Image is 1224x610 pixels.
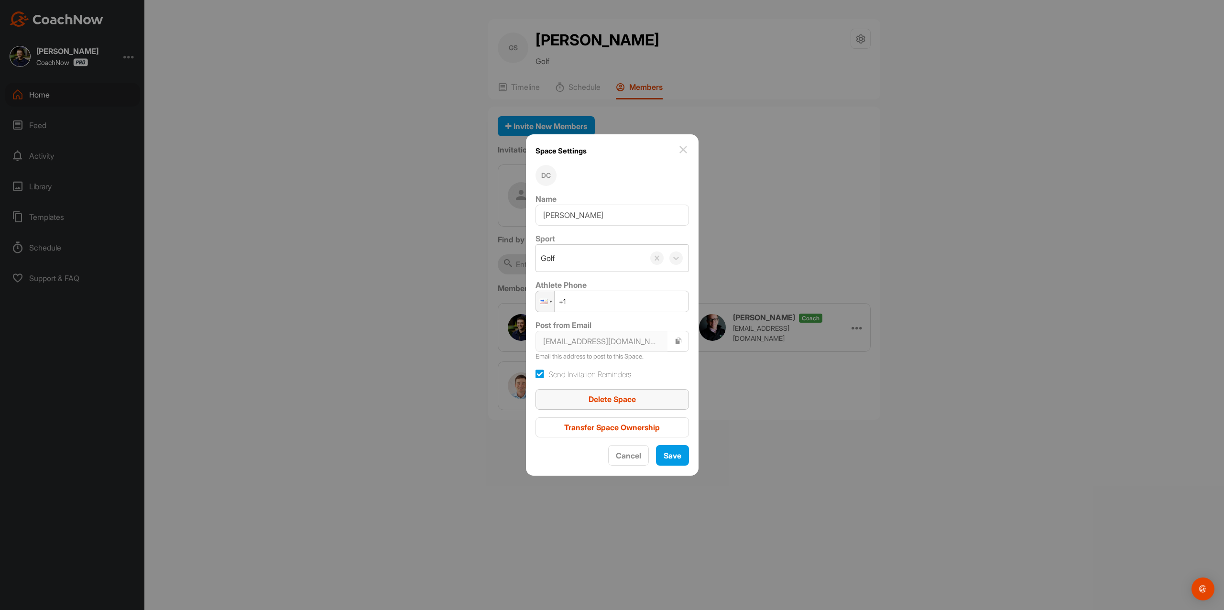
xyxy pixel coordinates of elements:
label: Post from Email [535,320,591,330]
input: 1 (702) 123-4567 [535,291,689,312]
span: Save [664,451,681,460]
span: Cancel [616,451,641,460]
span: Delete Space [589,394,636,404]
span: Transfer Space Ownership [564,423,660,432]
div: DC [535,165,557,186]
img: close [678,144,689,155]
label: Sport [535,234,555,243]
div: Open Intercom Messenger [1191,577,1214,600]
button: Save [656,445,689,466]
h1: Space Settings [535,144,587,158]
p: Email this address to post to this Space. [535,352,689,361]
button: Transfer Space Ownership [535,417,689,438]
button: Delete Space [535,389,689,410]
label: Name [535,194,557,204]
label: Athlete Phone [535,280,587,290]
div: United States: + 1 [536,291,554,312]
label: Send Invitation Reminders [535,369,631,380]
button: Cancel [608,445,649,466]
div: Golf [541,252,555,264]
